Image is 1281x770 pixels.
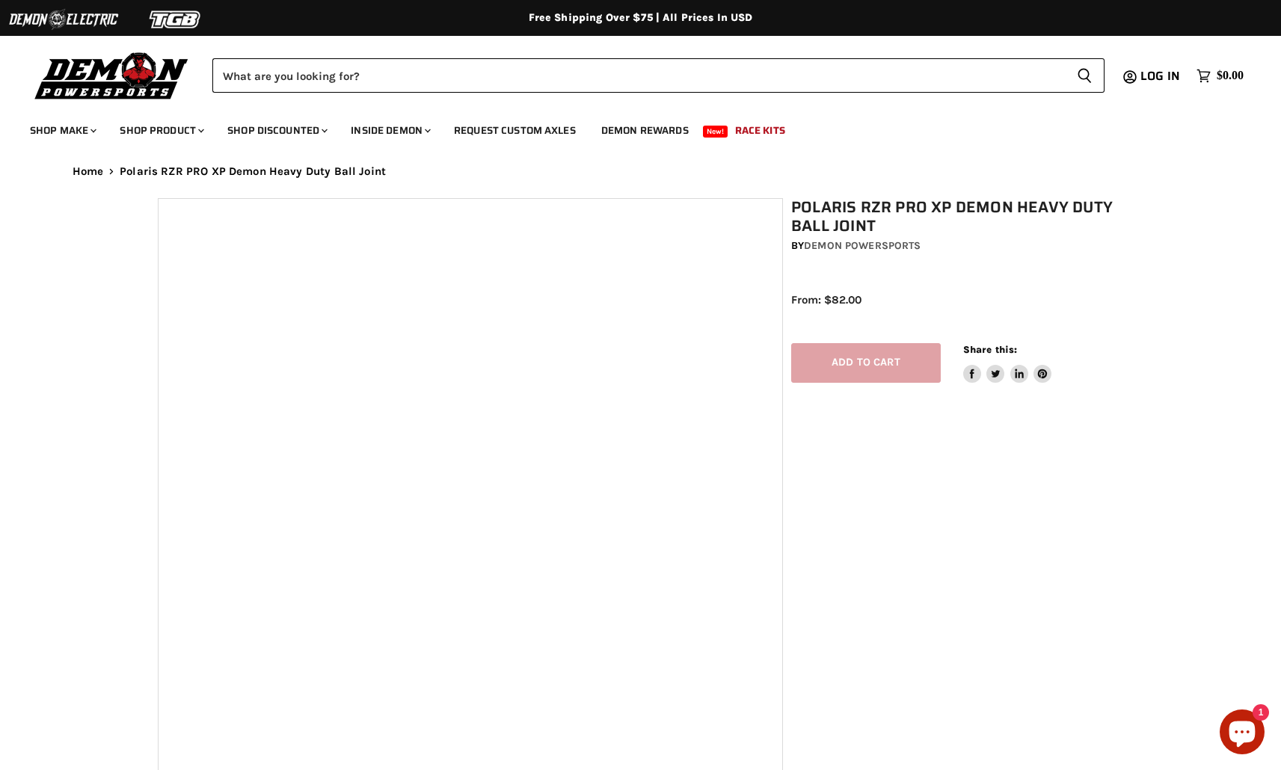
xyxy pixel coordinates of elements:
[30,49,194,102] img: Demon Powersports
[791,238,1132,254] div: by
[1140,67,1180,85] span: Log in
[43,11,1239,25] div: Free Shipping Over $75 | All Prices In USD
[963,343,1052,383] aside: Share this:
[43,165,1239,178] nav: Breadcrumbs
[212,58,1105,93] form: Product
[120,165,386,178] span: Polaris RZR PRO XP Demon Heavy Duty Ball Joint
[340,115,440,146] a: Inside Demon
[1134,70,1189,83] a: Log in
[791,293,861,307] span: From: $82.00
[1215,709,1269,758] inbox-online-store-chat: Shopify online store chat
[73,165,104,178] a: Home
[590,115,700,146] a: Demon Rewards
[108,115,213,146] a: Shop Product
[443,115,587,146] a: Request Custom Axles
[216,115,337,146] a: Shop Discounted
[1189,65,1251,87] a: $0.00
[963,344,1017,355] span: Share this:
[724,115,796,146] a: Race Kits
[703,126,728,138] span: New!
[120,5,232,34] img: TGB Logo 2
[19,115,105,146] a: Shop Make
[791,198,1132,235] h1: Polaris RZR PRO XP Demon Heavy Duty Ball Joint
[1217,69,1244,83] span: $0.00
[19,109,1240,146] ul: Main menu
[804,239,921,252] a: Demon Powersports
[212,58,1065,93] input: Search
[1065,58,1105,93] button: Search
[7,5,120,34] img: Demon Electric Logo 2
